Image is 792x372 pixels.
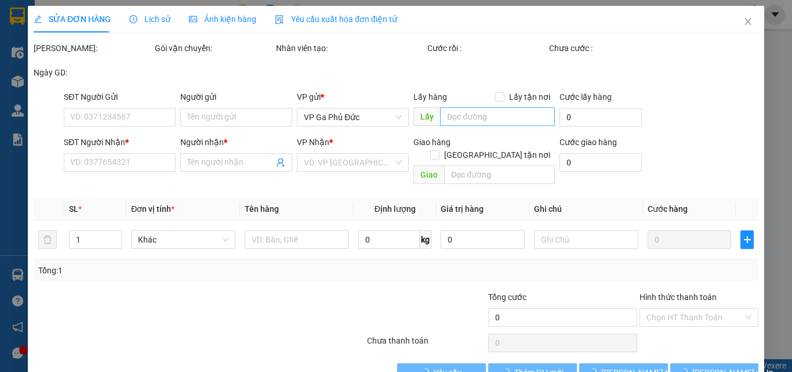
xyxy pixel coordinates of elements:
label: Hình thức thanh toán [640,292,717,302]
span: Ảnh kiện hàng [189,15,256,24]
button: Close [732,6,764,38]
span: kg [420,230,431,249]
div: Chưa cước : [548,42,667,55]
button: delete [38,230,57,249]
input: Ghi Chú [534,230,638,249]
div: Người nhận [180,136,292,149]
span: Giá trị hàng [441,204,484,214]
span: Giao hàng [413,138,451,147]
span: Định lượng [374,204,415,214]
label: Cước lấy hàng [559,92,611,102]
span: Khác [138,231,228,248]
span: Giao [413,165,444,184]
span: plus [741,235,753,244]
div: SĐT Người Nhận [64,136,176,149]
input: Cước giao hàng [559,153,642,172]
span: Lấy hàng [413,92,447,102]
span: user-add [276,158,285,167]
span: Tên hàng [245,204,279,214]
div: Gói vận chuyển: [155,42,274,55]
button: plus [740,230,754,249]
span: VP Ga Phủ Đức [304,109,402,126]
img: icon [275,15,284,24]
span: [GEOGRAPHIC_DATA] tận nơi [439,149,554,161]
span: SỬA ĐƠN HÀNG [34,15,111,24]
div: SĐT Người Gửi [64,91,176,103]
div: Tổng: 1 [38,264,307,277]
th: Ghi chú [529,198,643,221]
span: edit [34,15,42,23]
div: Nhân viên tạo: [276,42,425,55]
div: Ngày GD: [34,66,152,79]
span: Đơn vị tính [131,204,175,214]
span: SL [69,204,78,214]
input: Dọc đường [444,165,554,184]
div: Chưa thanh toán [366,334,487,355]
input: Cước lấy hàng [559,108,642,127]
span: clock-circle [129,15,137,23]
span: close [743,17,753,26]
span: Yêu cầu xuất hóa đơn điện tử [275,15,397,24]
div: Cước rồi : [427,42,546,55]
div: [PERSON_NAME]: [34,42,152,55]
input: VD: Bàn, Ghế [245,230,349,249]
label: Cước giao hàng [559,138,616,147]
input: Dọc đường [440,107,554,126]
span: picture [189,15,197,23]
span: Lịch sử [129,15,170,24]
span: Lấy [413,107,440,126]
input: 0 [648,230,731,249]
span: VP Nhận [297,138,329,147]
span: Cước hàng [648,204,688,214]
span: Tổng cước [488,292,526,302]
div: Người gửi [180,91,292,103]
span: Lấy tận nơi [504,91,554,103]
div: VP gửi [297,91,409,103]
